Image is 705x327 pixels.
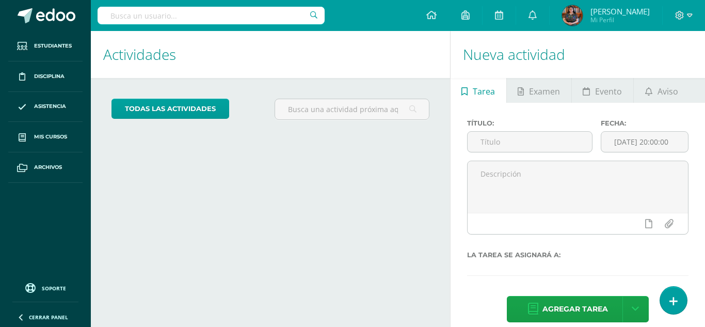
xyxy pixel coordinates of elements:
[542,297,608,322] span: Agregar tarea
[34,42,72,50] span: Estudiantes
[468,132,592,152] input: Título
[111,99,229,119] a: todas las Actividades
[463,31,693,78] h1: Nueva actividad
[29,314,68,321] span: Cerrar panel
[562,5,583,26] img: 9db772e8944e9cd6cbe26e11f8fa7e9a.png
[451,78,506,103] a: Tarea
[595,79,622,104] span: Evento
[8,152,83,183] a: Archivos
[275,99,429,119] input: Busca una actividad próxima aquí...
[8,122,83,152] a: Mis cursos
[467,251,689,259] label: La tarea se asignará a:
[473,79,495,104] span: Tarea
[634,78,689,103] a: Aviso
[34,133,67,141] span: Mis cursos
[34,72,65,81] span: Disciplina
[601,119,688,127] label: Fecha:
[572,78,633,103] a: Evento
[529,79,560,104] span: Examen
[590,6,650,17] span: [PERSON_NAME]
[590,15,650,24] span: Mi Perfil
[8,61,83,92] a: Disciplina
[8,31,83,61] a: Estudiantes
[658,79,678,104] span: Aviso
[8,92,83,122] a: Asistencia
[103,31,438,78] h1: Actividades
[34,102,66,111] span: Asistencia
[98,7,325,24] input: Busca un usuario...
[601,132,688,152] input: Fecha de entrega
[12,281,78,294] a: Soporte
[34,163,62,172] span: Archivos
[42,285,66,292] span: Soporte
[467,119,593,127] label: Título:
[507,78,571,103] a: Examen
